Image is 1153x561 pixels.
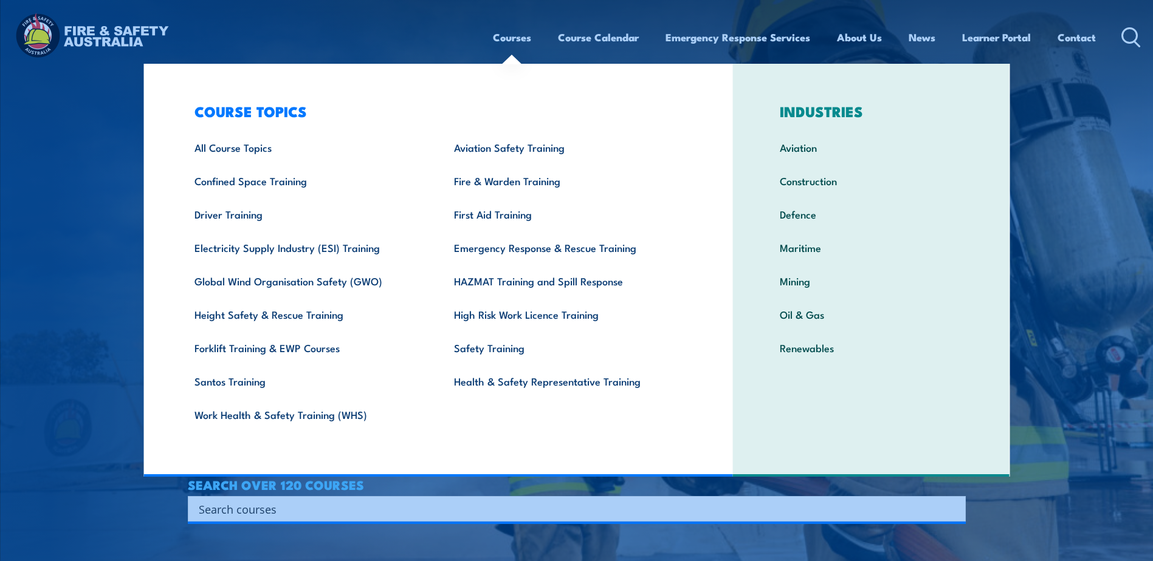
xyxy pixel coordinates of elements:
a: Aviation Safety Training [435,131,695,164]
a: Santos Training [176,364,435,398]
a: Emergency Response Services [666,21,810,53]
a: Confined Space Training [176,164,435,197]
a: Learner Portal [962,21,1031,53]
a: Health & Safety Representative Training [435,364,695,398]
a: Mining [761,264,982,297]
a: HAZMAT Training and Spill Response [435,264,695,297]
a: Renewables [761,331,982,364]
h3: INDUSTRIES [761,103,982,120]
a: Emergency Response & Rescue Training [435,231,695,264]
a: High Risk Work Licence Training [435,297,695,331]
a: Defence [761,197,982,231]
h4: SEARCH OVER 120 COURSES [188,478,966,491]
a: Course Calendar [558,21,639,53]
a: Driver Training [176,197,435,231]
button: Search magnifier button [945,500,962,517]
a: Maritime [761,231,982,264]
a: Forklift Training & EWP Courses [176,331,435,364]
a: About Us [837,21,882,53]
form: Search form [201,500,941,517]
a: Electricity Supply Industry (ESI) Training [176,231,435,264]
a: Height Safety & Rescue Training [176,297,435,331]
a: Construction [761,164,982,197]
a: Work Health & Safety Training (WHS) [176,398,435,431]
a: Fire & Warden Training [435,164,695,197]
a: First Aid Training [435,197,695,231]
a: All Course Topics [176,131,435,164]
a: News [909,21,935,53]
h3: COURSE TOPICS [176,103,695,120]
a: Contact [1058,21,1096,53]
a: Oil & Gas [761,297,982,331]
a: Safety Training [435,331,695,364]
input: Search input [199,500,939,518]
a: Courses [493,21,531,53]
a: Global Wind Organisation Safety (GWO) [176,264,435,297]
a: Aviation [761,131,982,164]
